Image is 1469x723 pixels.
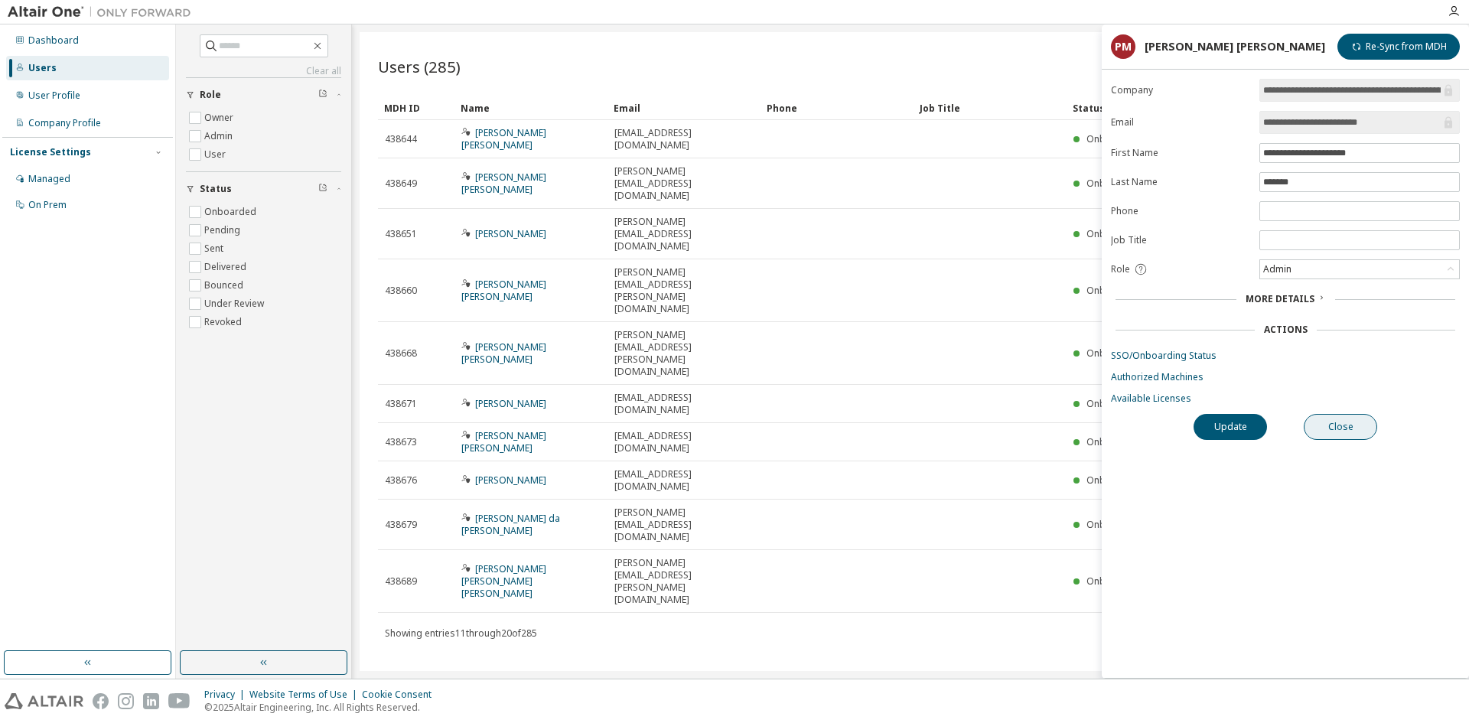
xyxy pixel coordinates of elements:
[186,172,341,206] button: Status
[204,127,236,145] label: Admin
[385,398,417,410] span: 438671
[204,313,245,331] label: Revoked
[1086,474,1138,487] span: Onboarded
[318,183,327,195] span: Clear filter
[204,258,249,276] label: Delivered
[168,693,191,709] img: youtube.svg
[93,693,109,709] img: facebook.svg
[461,340,546,366] a: [PERSON_NAME] [PERSON_NAME]
[204,295,267,313] label: Under Review
[200,183,232,195] span: Status
[385,228,417,240] span: 438651
[1111,350,1460,362] a: SSO/Onboarding Status
[614,392,754,416] span: [EMAIL_ADDRESS][DOMAIN_NAME]
[614,506,754,543] span: [PERSON_NAME][EMAIL_ADDRESS][DOMAIN_NAME]
[28,62,57,74] div: Users
[362,689,441,701] div: Cookie Consent
[461,126,546,151] a: [PERSON_NAME] [PERSON_NAME]
[1111,263,1130,275] span: Role
[614,329,754,378] span: [PERSON_NAME][EMAIL_ADDRESS][PERSON_NAME][DOMAIN_NAME]
[385,474,417,487] span: 438676
[186,78,341,112] button: Role
[385,627,537,640] span: Showing entries 11 through 20 of 285
[143,693,159,709] img: linkedin.svg
[28,90,80,102] div: User Profile
[204,701,441,714] p: © 2025 Altair Engineering, Inc. All Rights Reserved.
[461,512,560,537] a: [PERSON_NAME] da [PERSON_NAME]
[385,519,417,531] span: 438679
[767,96,907,120] div: Phone
[920,96,1060,120] div: Job Title
[385,285,417,297] span: 438660
[1086,132,1138,145] span: Onboarded
[1337,34,1460,60] button: Re-Sync from MDH
[28,173,70,185] div: Managed
[385,133,417,145] span: 438644
[461,96,601,120] div: Name
[614,430,754,454] span: [EMAIL_ADDRESS][DOMAIN_NAME]
[461,171,546,196] a: [PERSON_NAME] [PERSON_NAME]
[10,146,91,158] div: License Settings
[28,34,79,47] div: Dashboard
[249,689,362,701] div: Website Terms of Use
[378,56,461,77] span: Users (285)
[614,165,754,202] span: [PERSON_NAME][EMAIL_ADDRESS][DOMAIN_NAME]
[614,468,754,493] span: [EMAIL_ADDRESS][DOMAIN_NAME]
[475,397,546,410] a: [PERSON_NAME]
[1111,34,1135,59] div: PM
[614,557,754,606] span: [PERSON_NAME][EMAIL_ADDRESS][PERSON_NAME][DOMAIN_NAME]
[204,145,229,164] label: User
[461,429,546,454] a: [PERSON_NAME] [PERSON_NAME]
[614,216,754,252] span: [PERSON_NAME][EMAIL_ADDRESS][DOMAIN_NAME]
[204,203,259,221] label: Onboarded
[1086,518,1138,531] span: Onboarded
[204,276,246,295] label: Bounced
[1086,397,1138,410] span: Onboarded
[28,199,67,211] div: On Prem
[28,117,101,129] div: Company Profile
[1260,260,1459,278] div: Admin
[1111,84,1250,96] label: Company
[1111,234,1250,246] label: Job Title
[1086,284,1138,297] span: Onboarded
[1145,41,1325,53] div: [PERSON_NAME] [PERSON_NAME]
[204,221,243,239] label: Pending
[385,436,417,448] span: 438673
[461,562,546,600] a: [PERSON_NAME] [PERSON_NAME] [PERSON_NAME]
[5,693,83,709] img: altair_logo.svg
[1264,324,1308,336] div: Actions
[1111,205,1250,217] label: Phone
[200,89,221,101] span: Role
[385,177,417,190] span: 438649
[475,227,546,240] a: [PERSON_NAME]
[1111,116,1250,129] label: Email
[8,5,199,20] img: Altair One
[204,689,249,701] div: Privacy
[1073,96,1363,120] div: Status
[1086,177,1138,190] span: Onboarded
[475,474,546,487] a: [PERSON_NAME]
[614,127,754,151] span: [EMAIL_ADDRESS][DOMAIN_NAME]
[318,89,327,101] span: Clear filter
[385,575,417,588] span: 438689
[1086,435,1138,448] span: Onboarded
[1086,347,1138,360] span: Onboarded
[1111,176,1250,188] label: Last Name
[204,109,236,127] label: Owner
[1304,414,1377,440] button: Close
[614,266,754,315] span: [PERSON_NAME][EMAIL_ADDRESS][PERSON_NAME][DOMAIN_NAME]
[1086,227,1138,240] span: Onboarded
[1111,371,1460,383] a: Authorized Machines
[1086,575,1138,588] span: Onboarded
[384,96,448,120] div: MDH ID
[186,65,341,77] a: Clear all
[1194,414,1267,440] button: Update
[1246,292,1314,305] span: More Details
[204,239,226,258] label: Sent
[614,96,754,120] div: Email
[118,693,134,709] img: instagram.svg
[1111,147,1250,159] label: First Name
[461,278,546,303] a: [PERSON_NAME] [PERSON_NAME]
[1111,392,1460,405] a: Available Licenses
[385,347,417,360] span: 438668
